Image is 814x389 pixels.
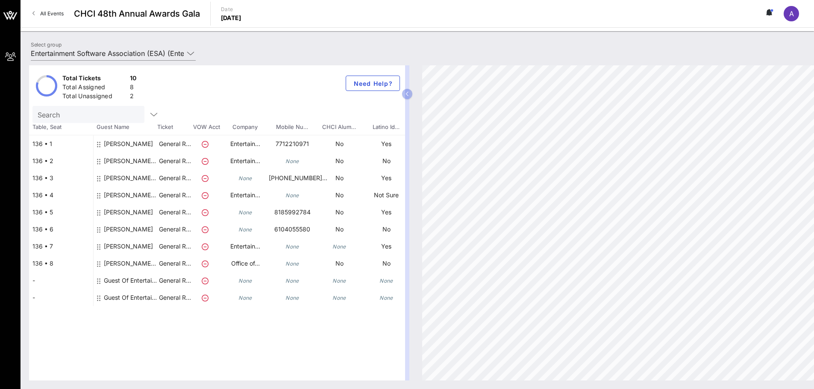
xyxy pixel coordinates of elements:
[104,204,153,228] div: Marco Manosalvas
[222,255,269,272] p: Office of…
[104,187,158,211] div: Katherine Costa Entertainment Software Association (ESA)
[363,170,410,187] p: Yes
[29,204,93,221] div: 136 • 5
[104,255,158,279] div: Mana Azarmi Office of Senator Alex Padilla
[222,152,269,170] p: Entertain…
[316,135,363,152] p: No
[784,6,799,21] div: A
[363,135,410,152] p: Yes
[269,221,316,238] p: 6104055580
[62,74,126,85] div: Total Tickets
[268,123,315,132] span: Mobile Nu…
[353,80,393,87] span: Need Help?
[29,123,93,132] span: Table, Seat
[285,158,299,164] i: None
[379,295,393,301] i: None
[104,238,153,262] div: Nelson Cruz
[27,7,69,20] a: All Events
[316,204,363,221] p: No
[269,170,316,187] p: [PHONE_NUMBER]…
[158,255,192,272] p: General R…
[316,152,363,170] p: No
[158,170,192,187] p: General R…
[158,289,192,306] p: General R…
[29,135,93,152] div: 136 • 1
[363,221,410,238] p: No
[315,123,362,132] span: CHCI Alum…
[29,255,93,272] div: 136 • 8
[29,221,93,238] div: 136 • 6
[316,170,363,187] p: No
[269,135,316,152] p: 7712210971
[221,123,268,132] span: Company
[222,135,269,152] p: Entertain…
[104,152,158,176] div: Jason Mahler Entertainment Software Association (ESA)
[222,238,269,255] p: Entertain…
[158,135,192,152] p: General R…
[158,221,192,238] p: General R…
[130,92,137,102] div: 2
[40,10,64,17] span: All Events
[379,278,393,284] i: None
[362,123,409,132] span: Latino Id…
[285,243,299,250] i: None
[158,272,192,289] p: General R…
[29,289,93,306] div: -
[285,260,299,267] i: None
[157,123,191,132] span: Ticket
[316,255,363,272] p: No
[789,9,794,18] span: A
[62,92,126,102] div: Total Unassigned
[285,278,299,284] i: None
[158,187,192,204] p: General R…
[363,238,410,255] p: Yes
[29,272,93,289] div: -
[316,187,363,204] p: No
[346,76,400,91] button: Need Help?
[238,209,252,216] i: None
[363,255,410,272] p: No
[222,187,269,204] p: Entertain…
[104,135,153,159] div: Joseph Montano
[158,204,192,221] p: General R…
[238,295,252,301] i: None
[74,7,200,20] span: CHCI 48th Annual Awards Gala
[363,152,410,170] p: No
[363,204,410,221] p: Yes
[130,74,137,85] div: 10
[238,226,252,233] i: None
[29,170,93,187] div: 136 • 3
[221,5,241,14] p: Date
[332,243,346,250] i: None
[285,192,299,199] i: None
[332,278,346,284] i: None
[285,295,299,301] i: None
[104,272,158,289] div: Guest Of Entertainment Software Association (ESA)
[29,152,93,170] div: 136 • 2
[158,238,192,255] p: General R…
[29,238,93,255] div: 136 • 7
[191,123,221,132] span: VOW Acct
[29,187,93,204] div: 136 • 4
[104,221,153,245] div: Stephanie Sienkowski
[158,152,192,170] p: General R…
[31,41,62,48] label: Select group
[332,295,346,301] i: None
[93,123,157,132] span: Guest Name
[104,170,158,193] div: Camilo Manjarres Entertainment Software Association (ESA)
[221,14,241,22] p: [DATE]
[62,83,126,94] div: Total Assigned
[269,204,316,221] p: 8185992784
[130,83,137,94] div: 8
[316,221,363,238] p: No
[104,289,158,306] div: Guest Of Entertainment Software Association (ESA)
[238,175,252,181] i: None
[238,278,252,284] i: None
[363,187,410,204] p: Not Sure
